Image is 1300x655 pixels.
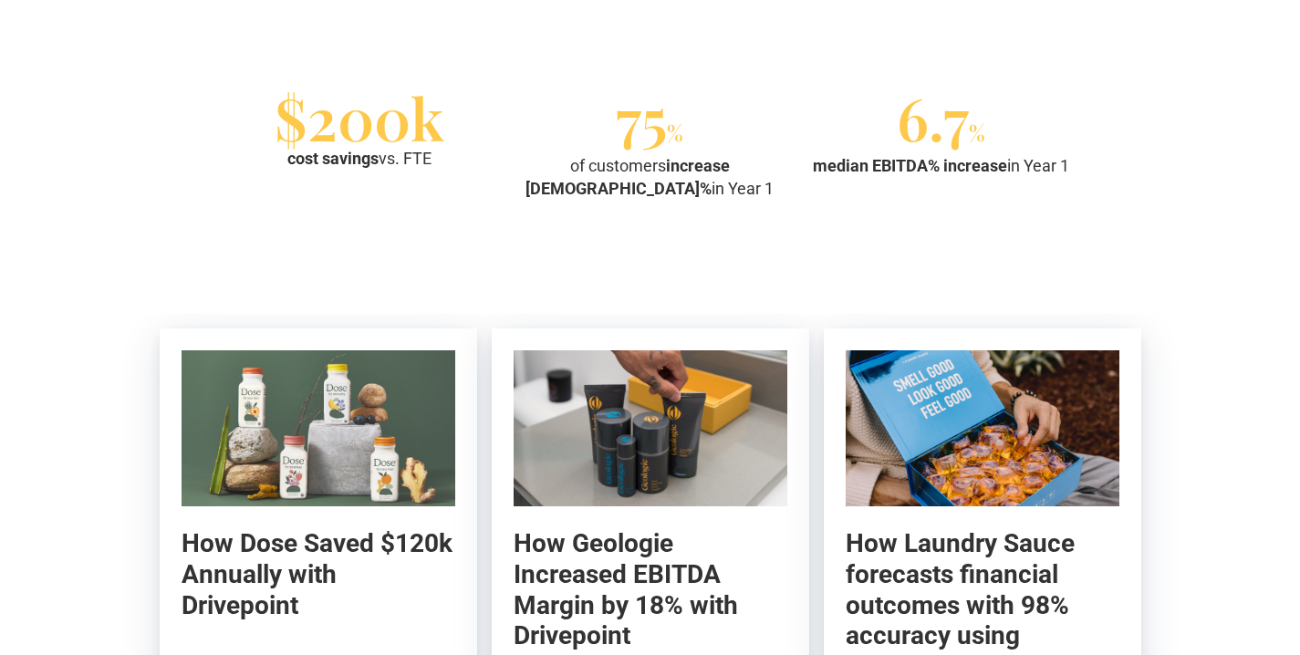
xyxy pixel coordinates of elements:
[813,154,1069,177] div: in Year 1
[182,350,455,507] img: How Dose Saved $120k Annually with Drivepoint
[287,149,379,168] strong: cost savings
[813,156,1007,175] strong: median EBITDA% increase
[182,528,455,620] h5: How Dose Saved $120k Annually with Drivepoint
[275,96,444,140] div: $200k
[514,528,787,650] h5: How Geologie Increased EBITDA Margin by 18% with Drivepoint
[287,147,432,170] div: vs. FTE
[667,118,683,147] span: %
[514,350,787,507] img: How Geologie Increased EBITDA Margin by 18% with Drivepoint
[512,154,788,200] div: of customers in Year 1
[616,78,667,156] span: 75
[969,118,985,147] span: %
[897,78,969,156] span: 6.7
[846,350,1119,507] img: How Laundry Sauce forecasts financial outcomes with 98% accuracy using Drivepoint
